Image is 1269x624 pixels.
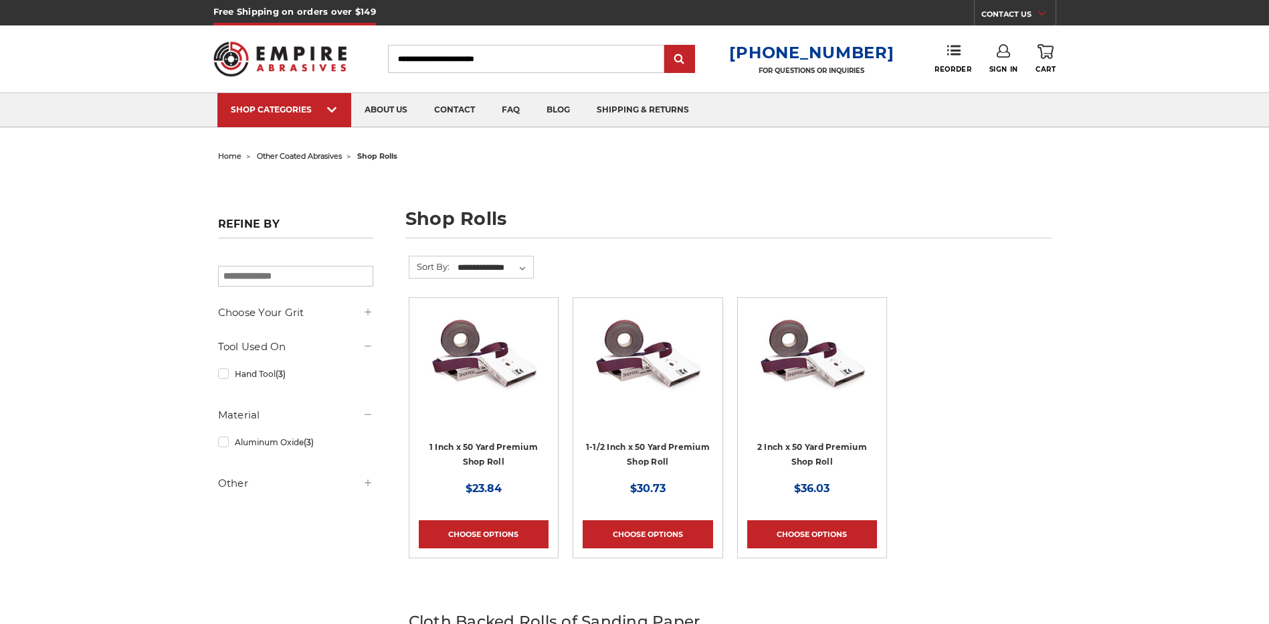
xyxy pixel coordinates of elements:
span: Reorder [935,65,971,74]
a: 1 Inch x 50 Yard Premium Shop Roll [419,307,549,437]
a: [PHONE_NUMBER] [729,43,894,62]
a: about us [351,93,421,127]
a: contact [421,93,488,127]
a: 2 Inch x 50 Yard Premium Shop Roll [757,442,867,467]
a: other coated abrasives [257,151,342,161]
label: Sort By: [409,256,450,277]
img: Empire Abrasives [213,33,347,85]
span: shop rolls [357,151,397,161]
h5: Material [218,407,373,423]
a: 2 Inch x 50 Yard Premium Shop Roll [747,307,877,437]
a: faq [488,93,533,127]
a: Reorder [935,44,971,73]
img: 1 Inch x 50 Yard Premium Shop Roll [430,307,537,414]
span: $23.84 [466,482,502,495]
a: blog [533,93,583,127]
a: Choose Options [747,520,877,548]
a: 1-1/2 Inch x 50 Yard Premium Shop Roll [586,442,710,467]
a: Aluminum Oxide [218,431,373,454]
a: 1 Inch x 50 Yard Premium Shop Roll [429,442,538,467]
h5: Other [218,475,373,491]
span: (3) [304,437,314,447]
a: Hand Tool [218,362,373,386]
span: (3) [276,369,286,379]
a: Choose Options [419,520,549,548]
span: Cart [1036,65,1056,74]
a: CONTACT US [981,7,1056,25]
span: $36.03 [794,482,829,495]
h5: Refine by [218,218,373,238]
a: Cart [1036,44,1056,74]
input: Submit [666,46,693,73]
div: SHOP CATEGORIES [231,104,338,114]
h5: Choose Your Grit [218,305,373,321]
img: 2 Inch x 50 Yard Premium Shop Roll [759,307,866,414]
a: Choose Options [583,520,712,548]
select: Sort By: [456,258,533,278]
a: shipping & returns [583,93,702,127]
img: 1-1/2 Inch x 50 Yard Premium Shop Roll [594,307,701,414]
span: $30.73 [630,482,666,495]
p: FOR QUESTIONS OR INQUIRIES [729,66,894,75]
a: 1-1/2 Inch x 50 Yard Premium Shop Roll [583,307,712,437]
h1: shop rolls [405,210,1052,238]
span: Sign In [989,65,1018,74]
h5: Tool Used On [218,339,373,355]
a: home [218,151,241,161]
